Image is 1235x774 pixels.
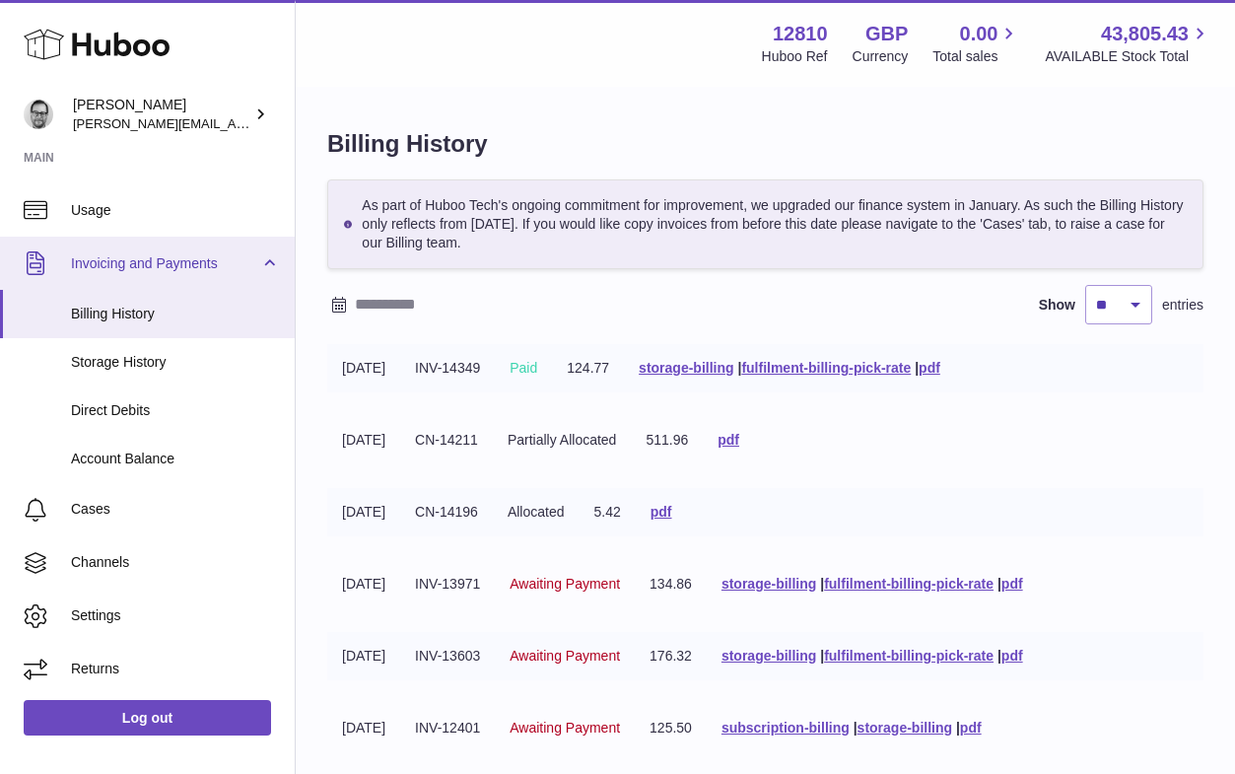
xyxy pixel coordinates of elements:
td: 176.32 [635,632,707,680]
a: Log out [24,700,271,736]
a: storage-billing [639,360,733,376]
span: Awaiting Payment [510,720,620,736]
span: | [956,720,960,736]
span: Storage History [71,353,280,372]
img: alex@digidistiller.com [24,100,53,129]
span: Awaiting Payment [510,576,620,592]
td: [DATE] [327,488,400,536]
td: 5.42 [580,488,636,536]
a: fulfilment-billing-pick-rate [824,648,994,664]
a: fulfilment-billing-pick-rate [741,360,911,376]
span: Usage [71,201,280,220]
td: INV-12401 [400,704,495,752]
a: pdf [919,360,940,376]
strong: 12810 [773,21,828,47]
img: tab_keywords_by_traffic_grey.svg [196,114,212,130]
div: As part of Huboo Tech's ongoing commitment for improvement, we upgraded our finance system in Jan... [327,179,1203,269]
div: Domain: [DOMAIN_NAME] [51,51,217,67]
td: [DATE] [327,632,400,680]
a: storage-billing [721,576,816,592]
div: Huboo Ref [762,47,828,66]
span: | [737,360,741,376]
div: v 4.0.25 [55,32,97,47]
td: CN-14196 [400,488,493,536]
td: CN-14211 [400,416,493,464]
div: Domain Overview [75,116,176,129]
td: 511.96 [631,416,703,464]
td: [DATE] [327,416,400,464]
div: Currency [853,47,909,66]
img: website_grey.svg [32,51,47,67]
td: INV-14349 [400,344,495,392]
span: Settings [71,606,280,625]
span: Account Balance [71,450,280,468]
a: pdf [718,432,739,448]
span: | [997,648,1001,664]
a: 0.00 Total sales [932,21,1020,66]
span: Cases [71,500,280,519]
span: Returns [71,660,280,678]
span: | [915,360,919,376]
span: Billing History [71,305,280,323]
span: | [820,576,824,592]
span: | [854,720,858,736]
a: storage-billing [721,648,816,664]
strong: GBP [865,21,908,47]
td: 125.50 [635,704,707,752]
label: Show [1039,296,1075,315]
span: Awaiting Payment [510,648,620,664]
td: 124.77 [552,344,624,392]
span: | [820,648,824,664]
span: Channels [71,553,280,572]
span: Invoicing and Payments [71,254,259,273]
div: [PERSON_NAME] [73,96,250,133]
td: INV-13971 [400,560,495,608]
td: [DATE] [327,704,400,752]
img: logo_orange.svg [32,32,47,47]
span: | [997,576,1001,592]
a: pdf [651,504,672,520]
span: 0.00 [960,21,998,47]
a: pdf [1001,648,1023,664]
a: storage-billing [858,720,952,736]
td: 134.86 [635,560,707,608]
span: Total sales [932,47,1020,66]
td: [DATE] [327,344,400,392]
td: INV-13603 [400,632,495,680]
span: Partially Allocated [508,432,617,448]
span: Direct Debits [71,401,280,420]
img: tab_domain_overview_orange.svg [53,114,69,130]
span: [PERSON_NAME][EMAIL_ADDRESS][DOMAIN_NAME] [73,115,395,131]
span: Allocated [508,504,565,520]
span: AVAILABLE Stock Total [1045,47,1211,66]
td: [DATE] [327,560,400,608]
a: subscription-billing [721,720,850,736]
a: 43,805.43 AVAILABLE Stock Total [1045,21,1211,66]
span: Paid [510,360,537,376]
a: fulfilment-billing-pick-rate [824,576,994,592]
div: Keywords by Traffic [218,116,332,129]
a: pdf [960,720,982,736]
span: entries [1162,296,1203,315]
span: 43,805.43 [1101,21,1189,47]
h1: Billing History [327,128,1203,160]
a: pdf [1001,576,1023,592]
